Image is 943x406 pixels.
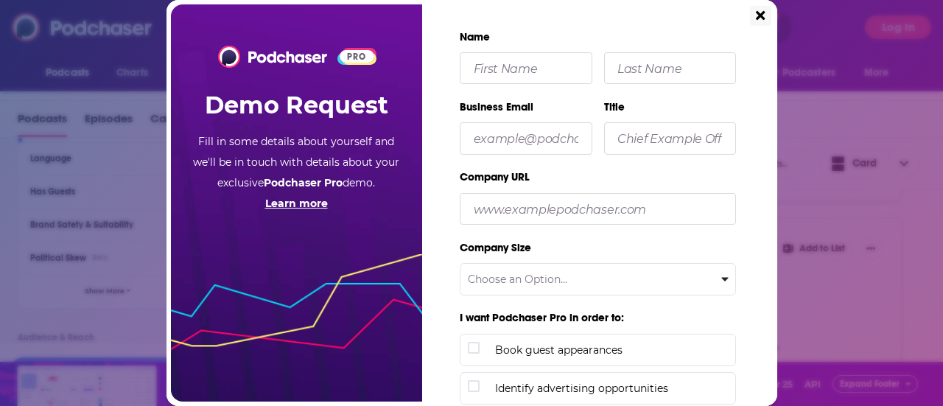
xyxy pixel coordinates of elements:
[460,122,592,154] input: example@podchaser.com
[205,79,388,131] h2: Demo Request
[604,122,737,154] input: Chief Example Officer
[604,52,737,84] input: Last Name
[218,49,328,63] a: Podchaser - Follow, Share and Rate Podcasts
[460,305,743,334] label: I want Podchaser Pro in order to:
[460,52,592,84] input: First Name
[218,46,374,68] a: Podchaser Logo PRO
[460,234,736,263] label: Company Size
[495,380,728,396] span: Identify advertising opportunities
[750,6,771,26] button: Close
[460,164,736,192] label: Company URL
[340,50,374,63] span: PRO
[264,176,343,189] b: Podchaser Pro
[460,193,736,225] input: www.examplepodchaser.com
[192,131,400,214] p: Fill in some details about yourself and we'll be in touch with details about your exclusive demo.
[460,94,592,122] label: Business Email
[218,46,328,68] img: Podchaser - Follow, Share and Rate Podcasts
[265,197,328,210] a: Learn more
[604,94,737,122] label: Title
[495,342,728,358] span: Book guest appearances
[460,24,743,52] label: Name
